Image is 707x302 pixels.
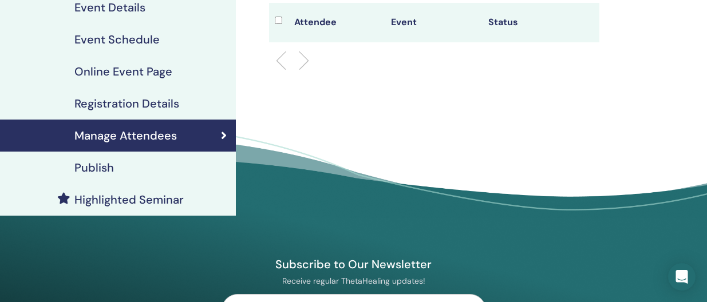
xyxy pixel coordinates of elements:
[222,257,486,272] h4: Subscribe to Our Newsletter
[483,3,580,42] th: Status
[289,3,386,42] th: Attendee
[668,263,696,291] div: Open Intercom Messenger
[74,161,114,174] h4: Publish
[74,97,179,110] h4: Registration Details
[74,33,160,46] h4: Event Schedule
[385,3,483,42] th: Event
[74,65,172,78] h4: Online Event Page
[74,193,184,206] h4: Highlighted Seminar
[74,129,177,142] h4: Manage Attendees
[74,1,145,14] h4: Event Details
[222,276,486,286] p: Receive regular ThetaHealing updates!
